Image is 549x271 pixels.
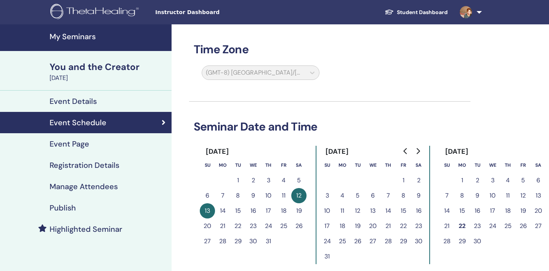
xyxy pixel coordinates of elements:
a: Student Dashboard [379,5,454,19]
button: 18 [335,218,350,234]
th: Monday [335,158,350,173]
button: 10 [261,188,276,203]
button: 23 [470,218,485,234]
button: 21 [439,218,454,234]
button: 12 [515,188,531,203]
button: 20 [531,203,546,218]
button: 9 [411,188,426,203]
th: Saturday [291,158,307,173]
h4: My Seminars [50,32,167,41]
button: 28 [215,234,230,249]
button: 14 [215,203,230,218]
button: 2 [411,173,426,188]
button: 13 [200,203,215,218]
th: Wednesday [246,158,261,173]
button: 11 [500,188,515,203]
button: 15 [454,203,470,218]
button: 9 [246,188,261,203]
span: Instructor Dashboard [155,8,270,16]
button: 24 [261,218,276,234]
button: 8 [230,188,246,203]
button: 20 [365,218,380,234]
th: Tuesday [350,158,365,173]
button: 1 [396,173,411,188]
th: Saturday [411,158,426,173]
h3: Time Zone [189,43,470,56]
th: Sunday [439,158,454,173]
button: 24 [485,218,500,234]
button: 29 [454,234,470,249]
button: 24 [319,234,335,249]
button: 26 [291,218,307,234]
button: 3 [261,173,276,188]
h4: Registration Details [50,161,119,170]
th: Thursday [380,158,396,173]
button: 4 [500,173,515,188]
th: Monday [215,158,230,173]
button: 19 [515,203,531,218]
button: 21 [215,218,230,234]
button: 2 [470,173,485,188]
button: 14 [380,203,396,218]
th: Sunday [319,158,335,173]
button: Go to next month [412,143,424,159]
button: 29 [230,234,246,249]
button: 3 [319,188,335,203]
button: 27 [200,234,215,249]
button: 10 [485,188,500,203]
div: You and the Creator [50,61,167,73]
button: 20 [200,218,215,234]
button: 3 [485,173,500,188]
button: 17 [319,218,335,234]
button: 6 [200,188,215,203]
button: 29 [396,234,411,249]
th: Friday [276,158,291,173]
button: 15 [230,203,246,218]
button: 17 [261,203,276,218]
button: 19 [291,203,307,218]
th: Thursday [261,158,276,173]
button: 11 [276,188,291,203]
button: 31 [261,234,276,249]
button: 15 [396,203,411,218]
th: Thursday [500,158,515,173]
button: 7 [439,188,454,203]
button: 22 [454,218,470,234]
th: Wednesday [485,158,500,173]
button: 8 [454,188,470,203]
button: 22 [230,218,246,234]
th: Monday [454,158,470,173]
button: 18 [500,203,515,218]
div: [DATE] [319,146,355,158]
button: Go to previous month [400,143,412,159]
button: 31 [319,249,335,264]
button: 16 [411,203,426,218]
h4: Event Schedule [50,118,106,127]
th: Saturday [531,158,546,173]
h4: Event Details [50,97,97,106]
button: 30 [246,234,261,249]
img: logo.png [50,4,141,21]
button: 30 [411,234,426,249]
button: 27 [365,234,380,249]
h4: Publish [50,203,76,212]
div: [DATE] [50,73,167,83]
button: 25 [276,218,291,234]
button: 14 [439,203,454,218]
th: Sunday [200,158,215,173]
button: 5 [291,173,307,188]
button: 13 [365,203,380,218]
th: Friday [396,158,411,173]
button: 26 [350,234,365,249]
button: 6 [365,188,380,203]
button: 30 [470,234,485,249]
button: 11 [335,203,350,218]
button: 5 [515,173,531,188]
th: Wednesday [365,158,380,173]
button: 4 [276,173,291,188]
button: 13 [531,188,546,203]
button: 1 [230,173,246,188]
button: 22 [396,218,411,234]
a: You and the Creator[DATE] [45,61,172,83]
button: 12 [291,188,307,203]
